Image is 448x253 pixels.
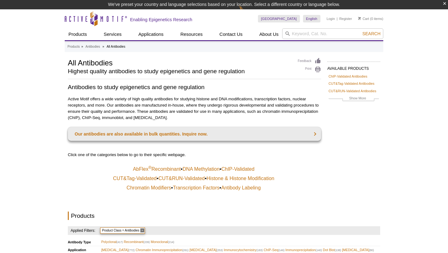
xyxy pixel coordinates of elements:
a: Histone & Histone Modification [207,175,274,182]
h2: Products [68,212,321,220]
p: Click one of the categories below to go to their specific webpage. [68,152,321,158]
span: (214) [168,241,174,244]
a: Applications [135,28,167,40]
a: Services [100,28,125,40]
a: Feedback [298,58,321,64]
sup: ® [148,165,152,170]
a: CUT&Tag-Validated [113,175,156,182]
h2: Antibodies to study epigenetics and gene regulation [68,83,321,91]
th: Antibody Type [68,238,101,246]
span: (146) [278,249,284,252]
span: Search [362,31,380,36]
span: (138) [335,249,341,252]
span: Recombinant [124,239,150,245]
h2: Enabling Epigenetics Research [130,17,192,22]
button: Search [361,31,382,36]
a: Our antibodies are also available in bulk quantities. Inquire now. [68,127,321,141]
a: Login [327,17,335,21]
a: [GEOGRAPHIC_DATA] [258,15,300,22]
a: English [303,15,320,22]
h2: AVAILABLE PRODUCTS [327,61,380,73]
span: (140) [316,249,322,252]
span: Polyclonal [101,239,123,245]
a: Products [68,44,80,50]
a: Contact Us [216,28,246,40]
li: All Antibodies [107,45,125,48]
span: (253) [217,249,223,252]
h2: Highest quality antibodies to study epigenetics and gene regulation [68,69,292,74]
a: Register [339,17,352,21]
span: [MEDICAL_DATA] [101,247,134,253]
a: Resources [177,28,207,40]
h1: All Antibodies [68,58,292,67]
a: Show More [329,95,379,103]
span: Dot Blot [323,247,341,253]
a: Print [298,66,321,73]
li: » [102,45,104,48]
span: (183) [256,249,263,252]
span: Chromatin Immunoprecipitation [136,247,189,253]
a: DNA Methylation [183,166,220,172]
span: (80) [369,249,374,252]
span: Product Class = Antibodies [100,227,145,234]
span: Monoclonal [151,239,174,245]
span: Immunoprecipitation [285,247,322,253]
a: CUT&RUN-Validated Antibodies [329,88,376,94]
p: Active Motif offers a wide variety of high quality antibodies for studying histone and DNA modifi... [68,96,321,121]
td: • • [68,174,320,183]
input: Keyword, Cat. No. [282,28,383,39]
a: Chromatin Modifiers [127,185,171,191]
img: Change Here [239,5,255,19]
span: [MEDICAL_DATA] [189,247,223,253]
span: [MEDICAL_DATA] [342,247,374,253]
span: (261) [182,249,189,252]
td: • • [68,165,320,174]
a: ChIP-Validated [221,166,254,172]
a: ChIP-Validated Antibodies [329,74,367,79]
li: | [337,15,338,22]
span: (417) [117,241,123,244]
a: CUT&RUN-Validated [158,175,205,182]
h4: Applied Filters: [68,226,96,235]
img: Your Cart [358,17,361,20]
a: Antibodies [86,44,100,50]
li: (0 items) [358,15,383,22]
td: • • [68,184,320,192]
span: (239) [143,241,150,244]
a: Antibody Labeling [221,185,261,191]
span: Immunocytochemistry [224,247,263,253]
a: AbFlex®Recombinant [133,166,181,172]
a: Transcription Factors [173,185,220,191]
span: (772) [128,249,135,252]
a: About Us [256,28,282,40]
li: » [81,45,83,48]
a: Cart [358,17,369,21]
span: ChIP-Seq [264,247,284,253]
a: CUT&Tag-Validated Antibodies [329,81,374,86]
a: Products [65,28,91,40]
